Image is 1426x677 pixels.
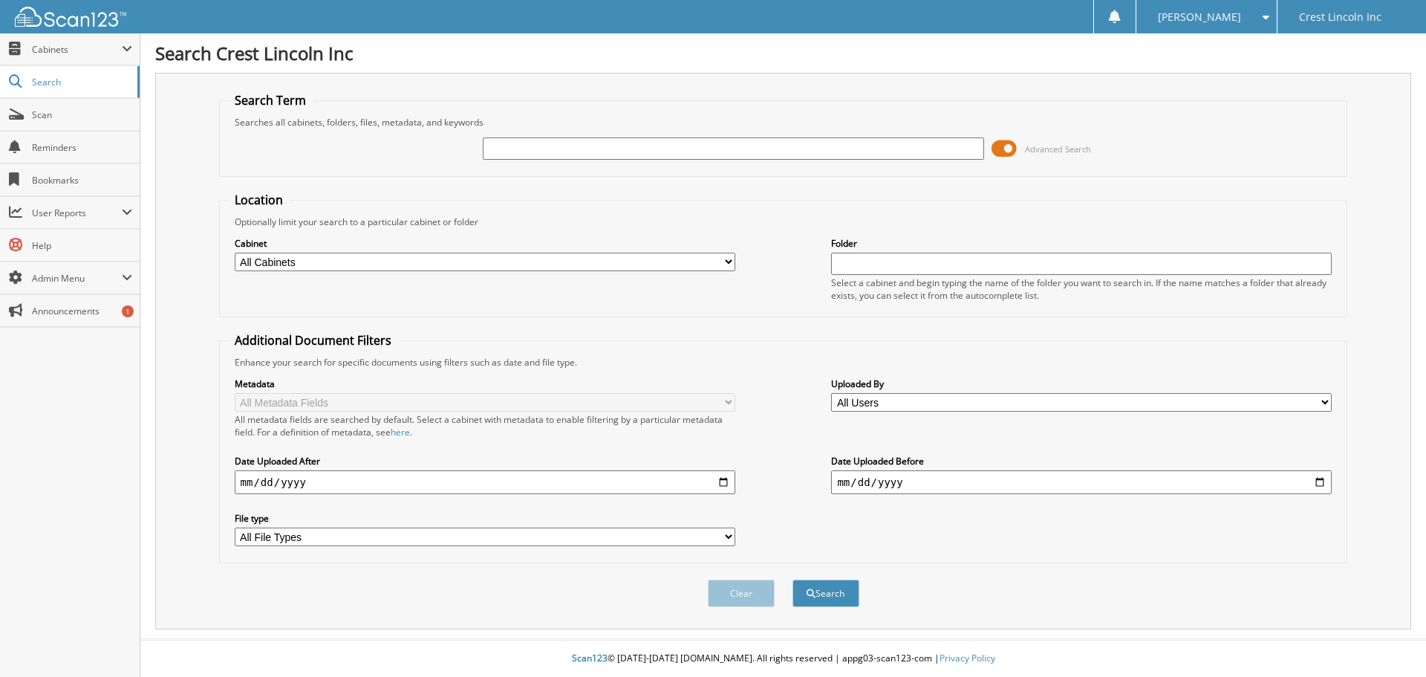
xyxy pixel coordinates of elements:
[122,305,134,317] div: 1
[940,652,995,664] a: Privacy Policy
[572,652,608,664] span: Scan123
[32,272,122,285] span: Admin Menu
[235,413,735,438] div: All metadata fields are searched by default. Select a cabinet with metadata to enable filtering b...
[32,305,132,317] span: Announcements
[831,470,1332,494] input: end
[15,7,126,27] img: scan123-logo-white.svg
[227,332,399,349] legend: Additional Document Filters
[227,216,1340,228] div: Optionally limit your search to a particular cabinet or folder
[140,641,1426,677] div: © [DATE]-[DATE] [DOMAIN_NAME]. All rights reserved | appg03-scan123-com |
[831,378,1332,390] label: Uploaded By
[831,237,1332,250] label: Folder
[32,141,132,154] span: Reminders
[235,237,735,250] label: Cabinet
[708,580,775,607] button: Clear
[227,116,1340,129] div: Searches all cabinets, folders, files, metadata, and keywords
[1025,143,1091,155] span: Advanced Search
[1299,13,1381,22] span: Crest Lincoln Inc
[227,192,290,208] legend: Location
[831,276,1332,302] div: Select a cabinet and begin typing the name of the folder you want to search in. If the name match...
[32,207,122,219] span: User Reports
[235,455,735,467] label: Date Uploaded After
[792,580,859,607] button: Search
[831,455,1332,467] label: Date Uploaded Before
[32,239,132,252] span: Help
[32,174,132,187] span: Bookmarks
[155,41,1411,65] h1: Search Crest Lincoln Inc
[235,470,735,494] input: start
[32,108,132,121] span: Scan
[32,76,130,88] span: Search
[391,426,410,438] a: here
[1158,13,1241,22] span: [PERSON_NAME]
[235,512,735,525] label: File type
[235,378,735,390] label: Metadata
[227,356,1340,369] div: Enhance your search for specific documents using filters such as date and file type.
[227,92,313,108] legend: Search Term
[32,43,122,56] span: Cabinets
